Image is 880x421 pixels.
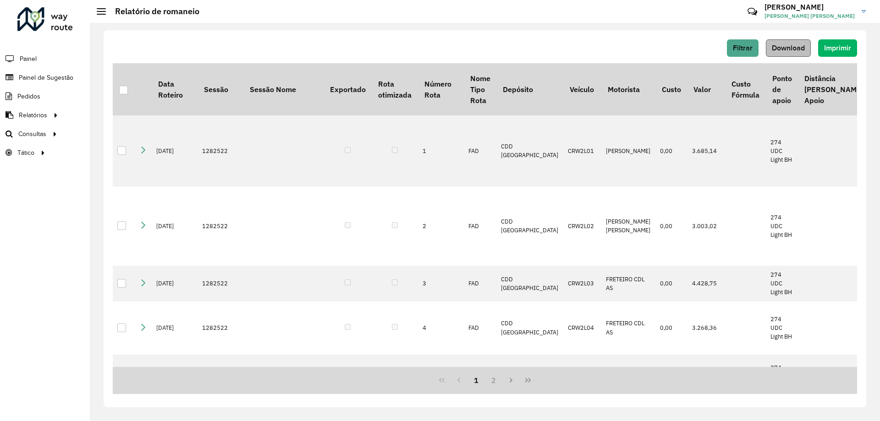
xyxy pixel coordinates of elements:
button: Download [766,39,811,57]
span: Painel [20,54,37,64]
td: FRETEIRO CDL AS [601,355,655,399]
td: 3.417,79 [687,355,726,399]
span: Download [772,44,805,52]
td: 1282522 [198,301,243,355]
th: Sessão Nome [243,63,324,115]
td: [PERSON_NAME] [601,115,655,186]
th: Nome Tipo Rota [464,63,496,115]
td: FAD [464,355,496,399]
td: 0,00 [655,266,687,301]
button: 1 [467,372,485,389]
button: Filtrar [727,39,759,57]
td: [DATE] [152,266,198,301]
td: FAD [464,186,496,266]
td: CDD [GEOGRAPHIC_DATA] [496,186,563,266]
td: 3.268,36 [687,301,726,355]
th: Distância [PERSON_NAME] Apoio [798,63,869,115]
td: 4 [418,301,464,355]
th: Custo Fórmula [726,63,766,115]
td: 1282522 [198,115,243,186]
td: 0,00 [655,301,687,355]
td: CDD [GEOGRAPHIC_DATA] [496,266,563,301]
th: Rota otimizada [372,63,418,115]
td: 274 UDC Light BH [766,301,798,355]
td: 3.003,02 [687,186,726,266]
td: [DATE] [152,355,198,399]
td: 274 UDC Light BH [766,355,798,399]
td: FRETEIRO CDL AS [601,301,655,355]
span: [PERSON_NAME] [PERSON_NAME] [764,12,855,20]
button: 2 [485,372,502,389]
td: 2 [418,186,464,266]
span: Consultas [18,129,46,139]
td: 274 UDC Light BH [766,266,798,301]
button: Imprimir [818,39,857,57]
td: CRW2L03 [563,266,601,301]
td: FAD [464,115,496,186]
span: Painel de Sugestão [19,73,73,82]
th: Sessão [198,63,243,115]
td: FAD [464,266,496,301]
h3: [PERSON_NAME] [764,3,855,11]
td: [PERSON_NAME] [PERSON_NAME] [601,186,655,266]
th: Exportado [324,63,372,115]
span: Tático [17,148,34,158]
span: Filtrar [733,44,753,52]
td: 1282522 [198,266,243,301]
td: 1282522 [198,355,243,399]
td: CRW2L05 [563,355,601,399]
td: 274 UDC Light BH [766,115,798,186]
td: 274 UDC Light BH [766,186,798,266]
button: Last Page [519,372,537,389]
td: 3.685,14 [687,115,726,186]
th: Valor [687,63,726,115]
td: FRETEIRO CDL AS [601,266,655,301]
td: 1282522 [198,186,243,266]
th: Depósito [496,63,563,115]
span: Imprimir [824,44,851,52]
th: Ponto de apoio [766,63,798,115]
td: CDD [GEOGRAPHIC_DATA] [496,115,563,186]
td: [DATE] [152,301,198,355]
td: CRW2L02 [563,186,601,266]
th: Veículo [563,63,601,115]
td: 0,00 [655,186,687,266]
td: FAD [464,301,496,355]
a: Contato Rápido [742,2,762,22]
td: 4.428,75 [687,266,726,301]
td: CRW2L01 [563,115,601,186]
span: Relatórios [19,110,47,120]
td: [DATE] [152,186,198,266]
td: 3 [418,266,464,301]
th: Motorista [601,63,655,115]
th: Data Roteiro [152,63,198,115]
td: CDD [GEOGRAPHIC_DATA] [496,301,563,355]
td: 0,00 [655,355,687,399]
button: Next Page [502,372,520,389]
td: 1 [418,115,464,186]
span: Pedidos [17,92,40,101]
td: CDD [GEOGRAPHIC_DATA] [496,355,563,399]
th: Custo [655,63,687,115]
td: [DATE] [152,115,198,186]
h2: Relatório de romaneio [106,6,199,16]
th: Número Rota [418,63,464,115]
td: CRW2L04 [563,301,601,355]
td: 0,00 [655,115,687,186]
td: 5 [418,355,464,399]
